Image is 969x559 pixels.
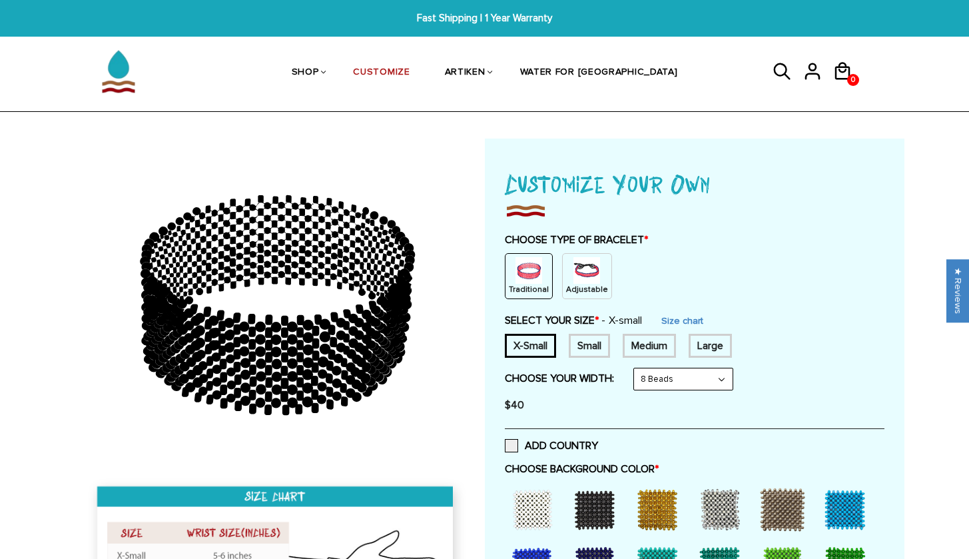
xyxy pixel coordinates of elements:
div: Click to open Judge.me floating reviews tab [946,259,969,322]
a: CUSTOMIZE [353,39,410,107]
span: 0 [848,70,858,90]
div: 7.5 inches [623,334,676,358]
p: Adjustable [566,284,608,295]
span: X-small [601,314,642,327]
label: CHOOSE YOUR WIDTH: [505,372,614,385]
img: non-string.png [515,257,542,284]
div: Non String [505,253,553,299]
div: Black [567,482,627,536]
label: CHOOSE BACKGROUND COLOR [505,462,884,476]
img: string.PNG [573,257,600,284]
div: String [562,253,612,299]
a: 0 [832,85,862,87]
span: $40 [505,398,524,412]
div: Silver [693,482,753,536]
div: Gold [630,482,690,536]
a: SHOP [292,39,319,107]
a: WATER FOR [GEOGRAPHIC_DATA] [520,39,678,107]
div: Sky Blue [818,482,878,536]
h1: Customize Your Own [505,165,884,201]
a: Size chart [661,315,703,326]
p: Traditional [509,284,549,295]
div: White [505,482,565,536]
div: 6 inches [505,334,556,358]
img: imgboder_100x.png [505,201,546,220]
label: SELECT YOUR SIZE [505,314,642,327]
div: 8 inches [689,334,732,358]
label: CHOOSE TYPE OF BRACELET [505,233,884,247]
a: ARTIKEN [445,39,485,107]
div: Grey [755,482,815,536]
div: 7 inches [569,334,610,358]
span: Fast Shipping | 1 Year Warranty [299,11,671,26]
label: ADD COUNTRY [505,439,598,452]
